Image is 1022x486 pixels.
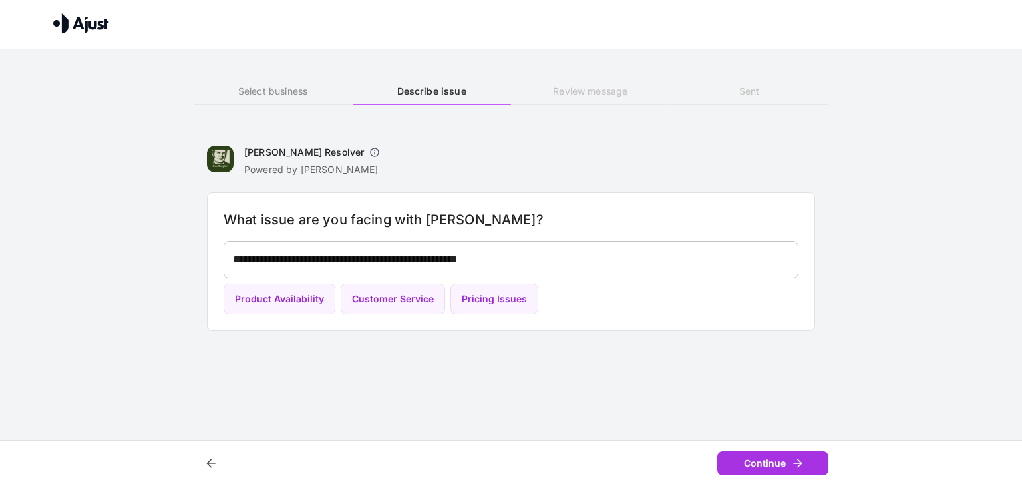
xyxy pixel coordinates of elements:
[224,209,798,230] h6: What issue are you facing with [PERSON_NAME]?
[341,284,445,315] button: Customer Service
[224,284,335,315] button: Product Availability
[670,84,828,99] h6: Sent
[53,13,109,33] img: Ajust
[717,451,828,476] button: Continue
[353,84,511,99] h6: Describe issue
[244,163,385,176] p: Powered by [PERSON_NAME]
[450,284,538,315] button: Pricing Issues
[207,146,234,172] img: Dan Murphy's
[244,146,364,159] h6: [PERSON_NAME] Resolver
[511,84,669,99] h6: Review message
[194,84,352,99] h6: Select business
